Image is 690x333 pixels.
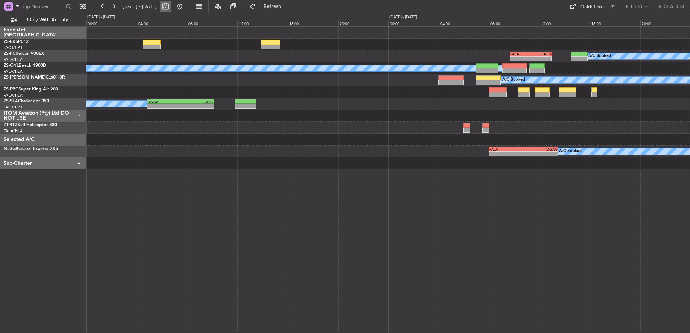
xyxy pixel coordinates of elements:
span: ZS-OYL [4,63,19,68]
div: 00:00 [86,20,137,26]
a: N53GXGlobal Express XRS [4,147,58,151]
input: Trip Number [22,1,64,12]
div: FNLU [531,52,551,56]
span: ZS-PPG [4,87,18,92]
div: FALA [510,52,530,56]
span: N53GX [4,147,18,151]
a: ZS-SLAChallenger 350 [4,99,49,103]
button: Refresh [246,1,290,12]
a: ZS-ERSPC12 [4,40,29,44]
div: - [523,152,557,156]
a: FACT/CPT [4,105,22,110]
a: ZS-OYLBeech 1900D [4,63,46,68]
div: 20:00 [338,20,389,26]
div: 04:00 [137,20,187,26]
div: 00:00 [388,20,439,26]
div: 08:00 [187,20,237,26]
div: 12:00 [237,20,288,26]
div: 08:00 [489,20,540,26]
button: Quick Links [566,1,619,12]
div: DNAA [148,99,180,104]
div: - [489,152,523,156]
div: - [510,57,530,61]
a: FALA/HLA [4,69,23,74]
div: 16:00 [288,20,338,26]
a: ZS-PPGSuper King Air 200 [4,87,58,92]
a: ZS-FCIFalcon 900EX [4,52,44,56]
div: - [148,104,180,108]
div: A/C Booked [502,75,525,85]
span: ZS-FCI [4,52,17,56]
div: 12:00 [540,20,590,26]
span: Refresh [257,4,288,9]
span: ZS-[PERSON_NAME] [4,75,45,80]
button: Only With Activity [8,14,78,26]
div: Quick Links [580,4,605,11]
div: - [180,104,213,108]
div: FVRG [180,99,213,104]
span: ZT-RTZ [4,123,17,127]
div: 04:00 [439,20,489,26]
a: FALA/HLA [4,57,23,62]
div: 16:00 [590,20,640,26]
span: ZS-ERS [4,40,18,44]
span: ZS-SLA [4,99,18,103]
div: A/C Booked [559,146,582,157]
span: Only With Activity [19,17,76,22]
div: A/C Booked [588,51,611,62]
div: - [531,57,551,61]
a: FACT/CPT [4,45,22,50]
div: DGAA [523,147,557,151]
a: ZS-[PERSON_NAME]CL601-3R [4,75,65,80]
a: ZT-RTZBell Helicopter 430 [4,123,57,127]
span: [DATE] - [DATE] [123,3,157,10]
div: [DATE] - [DATE] [389,14,417,21]
div: [DATE] - [DATE] [87,14,115,21]
div: FALA [489,147,523,151]
a: FALA/HLA [4,93,23,98]
a: FALA/HLA [4,128,23,134]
